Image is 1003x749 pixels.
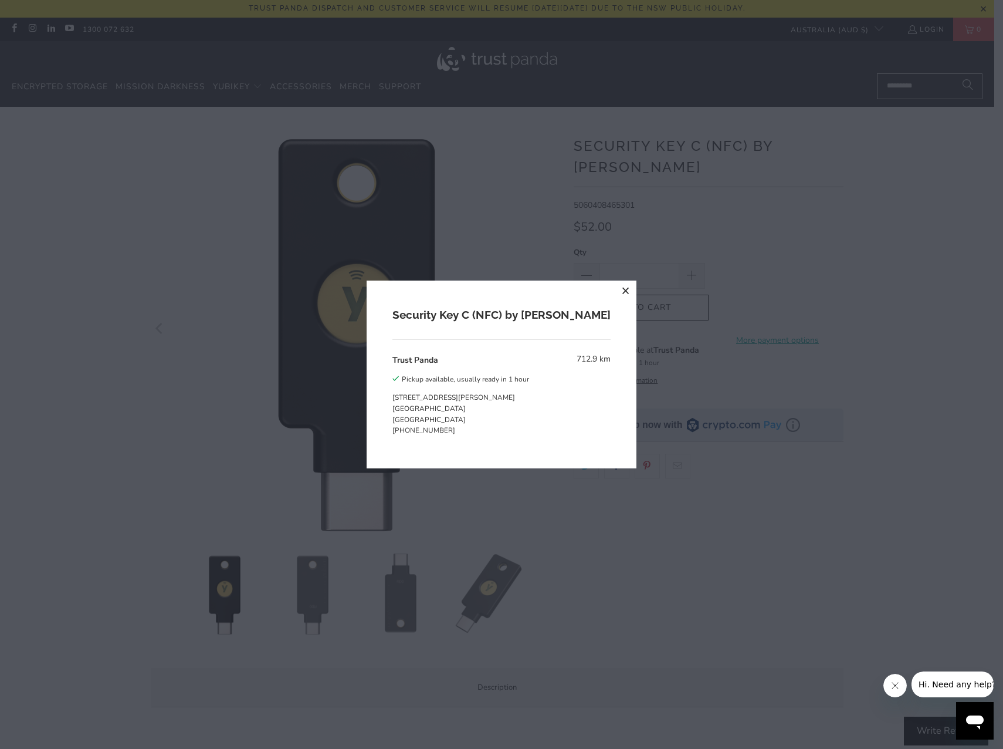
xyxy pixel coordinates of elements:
span: km [599,353,611,365]
span: 712.9 [577,353,597,365]
p: [STREET_ADDRESS][PERSON_NAME] [GEOGRAPHIC_DATA] [GEOGRAPHIC_DATA] [392,392,529,426]
iframe: Message from company [911,672,994,697]
h3: Trust Panda [392,354,438,366]
h2: Security Key C (NFC) by [PERSON_NAME] [392,306,611,323]
a: [PHONE_NUMBER] [392,426,455,435]
div: Pickup available, usually ready in 1 hour [402,373,529,386]
iframe: Button to launch messaging window [956,702,994,740]
button: close [615,281,636,302]
span: Hi. Need any help? [7,8,84,18]
iframe: Close message [883,674,907,697]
